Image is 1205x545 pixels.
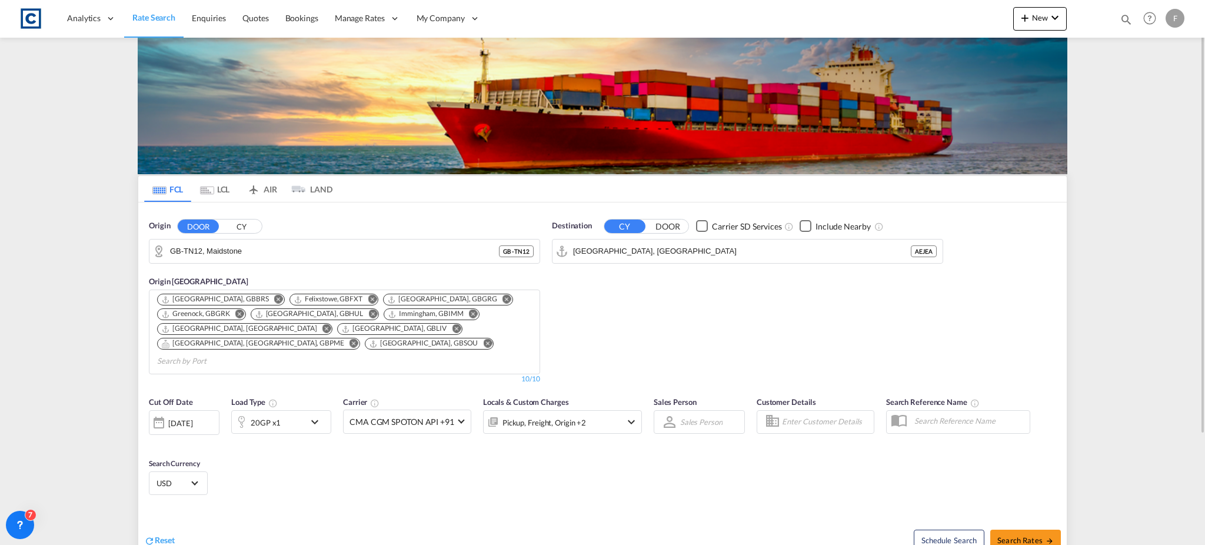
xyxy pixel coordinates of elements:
button: Remove [495,294,512,306]
div: F [1166,9,1184,28]
span: Carrier [343,397,380,407]
span: Load Type [231,397,278,407]
span: Sales Person [654,397,697,407]
div: Press delete to remove this chip. [161,309,232,319]
span: Locals & Custom Charges [483,397,569,407]
button: DOOR [178,220,219,233]
span: Manage Rates [335,12,385,24]
div: AEJEA [911,245,937,257]
div: Press delete to remove this chip. [388,309,465,319]
div: Press delete to remove this chip. [369,338,481,348]
input: Search Reference Name [908,412,1030,430]
div: icon-magnify [1120,13,1133,31]
div: London Gateway Port, GBLGP [161,324,317,334]
button: Remove [314,324,332,335]
div: Immingham, GBIMM [388,309,463,319]
span: Reset [155,535,175,545]
span: CMA CGM SPOTON API +91 [349,416,454,428]
div: [DATE] [149,410,219,435]
button: CY [604,220,645,233]
span: Cut Off Date [149,397,193,407]
div: Press delete to remove this chip. [255,309,366,319]
button: Remove [444,324,462,335]
div: [DATE] [168,418,192,428]
div: Pickup Freight Origin Origin Custom Factory Stuffing [502,414,586,431]
md-icon: icon-chevron-down [624,415,638,429]
md-datepicker: Select [149,433,158,449]
span: USD [157,478,189,488]
div: Grangemouth, GBGRG [387,294,497,304]
md-icon: icon-information-outline [268,398,278,408]
span: New [1018,13,1062,22]
div: Hull, GBHUL [255,309,364,319]
div: Southampton, GBSOU [369,338,478,348]
div: Press delete to remove this chip. [341,324,449,334]
md-input-container: GB-TN12, Maidstone [149,240,540,263]
input: Enter Customer Details [782,413,870,431]
div: Greenock, GBGRK [161,309,230,319]
span: My Company [417,12,465,24]
div: Press delete to remove this chip. [161,338,347,348]
md-tab-item: AIR [238,176,285,202]
span: Rate Search [132,12,175,22]
div: Press delete to remove this chip. [161,294,271,304]
button: CY [221,220,262,233]
input: Search by Port [157,352,269,371]
button: Remove [361,309,378,321]
md-tab-item: FCL [144,176,191,202]
span: Search Rates [997,536,1054,545]
div: Include Nearby [815,221,871,232]
span: Destination [552,220,592,232]
md-icon: icon-magnify [1120,13,1133,26]
md-checkbox: Checkbox No Ink [800,220,871,232]
span: Help [1140,8,1160,28]
span: Enquiries [192,13,226,23]
div: Portsmouth, HAM, GBPME [161,338,344,348]
md-select: Select Currency: $ USDUnited States Dollar [155,474,201,491]
div: Press delete to remove this chip. [161,324,319,334]
div: Liverpool, GBLIV [341,324,447,334]
div: Bristol, GBBRS [161,294,269,304]
div: Press delete to remove this chip. [294,294,365,304]
span: Bookings [285,13,318,23]
md-icon: The selected Trucker/Carrierwill be displayed in the rate results If the rates are from another f... [370,398,380,408]
md-tab-item: LCL [191,176,238,202]
button: Remove [360,294,378,306]
input: Search by Door [170,242,499,260]
button: Remove [342,338,359,350]
md-icon: icon-plus 400-fg [1018,11,1032,25]
span: Quotes [242,13,268,23]
span: GB - TN12 [503,247,530,255]
md-icon: icon-arrow-right [1046,537,1054,545]
span: Customer Details [757,397,816,407]
button: Remove [475,338,493,350]
md-tab-item: LAND [285,176,332,202]
button: Remove [267,294,284,306]
md-select: Sales Person [679,413,724,430]
div: Pickup Freight Origin Origin Custom Factory Stuffingicon-chevron-down [483,410,642,434]
span: Search Currency [149,459,200,468]
span: Origin [GEOGRAPHIC_DATA] [149,277,248,286]
span: Origin [149,220,170,232]
md-input-container: Jebel Ali, AEJEA [552,240,943,263]
div: 20GP x1icon-chevron-down [231,410,331,434]
div: Felixstowe, GBFXT [294,294,362,304]
div: 10/10 [521,374,540,384]
md-chips-wrap: Chips container. Use arrow keys to select chips. [155,290,534,371]
span: Analytics [67,12,101,24]
md-icon: Unchecked: Ignores neighbouring ports when fetching rates.Checked : Includes neighbouring ports w... [874,222,884,231]
md-icon: icon-airplane [247,182,261,191]
md-icon: Your search will be saved by the below given name [970,398,980,408]
md-icon: Unchecked: Search for CY (Container Yard) services for all selected carriers.Checked : Search for... [784,222,794,231]
button: Remove [228,309,245,321]
span: Search Reference Name [886,397,980,407]
md-checkbox: Checkbox No Ink [696,220,782,232]
div: Press delete to remove this chip. [387,294,500,304]
button: DOOR [647,220,688,233]
div: Carrier SD Services [712,221,782,232]
button: Remove [461,309,479,321]
button: icon-plus 400-fgNewicon-chevron-down [1013,7,1067,31]
div: 20GP x1 [251,414,281,431]
input: Search by Port [573,242,911,260]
